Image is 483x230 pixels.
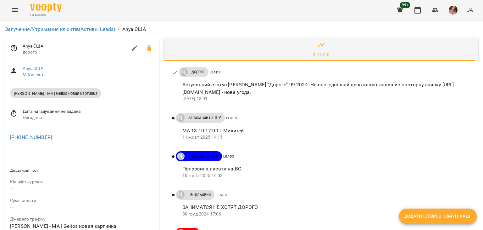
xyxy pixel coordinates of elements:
[10,222,154,230] p: [PERSON_NAME] - МА | Gelios новая картинка
[177,191,185,198] div: Іванов Олександр
[223,155,234,158] span: Leads
[182,173,468,179] p: 10 жовт 2025 16:03
[399,209,477,224] button: Додати історію комунікації
[23,108,154,115] span: Дата нагадування не задана
[182,211,468,217] p: 09 груд 2024 17:06
[176,152,185,160] a: [PERSON_NAME]
[180,68,188,76] div: Коваль Юлія
[23,72,154,78] span: Мій клієнт
[23,49,127,55] span: дорого
[177,114,185,122] div: Юрій Тимочко
[8,3,23,18] button: Menu
[185,153,222,159] span: відповідь в чаті
[10,198,154,204] p: field-description
[404,212,472,220] span: Додати історію комунікації
[10,179,154,185] p: field-description
[176,114,185,122] a: [PERSON_NAME]
[210,71,221,74] span: Leads
[464,4,475,16] button: UA
[5,26,478,33] nav: breadcrumb
[10,44,18,52] svg: Відповідальний співробітник не заданий
[177,152,185,160] div: Юрій Тимочко
[182,134,468,141] p: 11 жовт 2025 14:15
[176,191,185,198] a: [PERSON_NAME]
[23,66,43,71] a: Anya США
[182,204,468,211] p: ЗАНИМАТСЯ НЕ ХОТЯТ ДОРОГО
[400,2,410,8] span: 99+
[182,165,468,173] p: Попросила писати на ВС
[23,43,127,49] span: Anya США
[10,204,154,211] p: ---
[185,192,215,198] span: не цільовий
[216,193,227,197] span: Leads
[10,134,52,140] a: [PHONE_NUMBER]
[188,69,208,75] span: дорого
[5,26,115,32] a: Залучення/Утримання клієнтів(Активні Leads)
[118,26,119,33] li: /
[226,116,237,120] span: Leads
[182,127,468,135] p: МА 13.10 17:00 І. Микитей
[313,51,330,58] div: Історія
[185,115,225,121] span: записаний на ШУ
[30,3,62,12] img: Voopty Logo
[122,26,146,33] p: Anya США
[10,185,154,193] p: ---
[30,13,62,17] span: For Business
[10,168,40,173] span: Додаткові поля
[466,7,473,13] span: UA
[23,115,154,121] span: Нагадати
[10,216,154,222] p: field-description
[179,68,188,76] a: [PERSON_NAME]
[10,91,101,96] span: [PERSON_NAME] - МА | Gelios новая картинка
[449,6,458,14] img: e4201cb721255180434d5b675ab1e4d4.jpg
[182,81,468,96] p: Актуальний статус [PERSON_NAME] "Дорого" 09.2024. На сьогоднішній день клієнт залишив повторну за...
[182,96,468,102] p: [DATE] 18:01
